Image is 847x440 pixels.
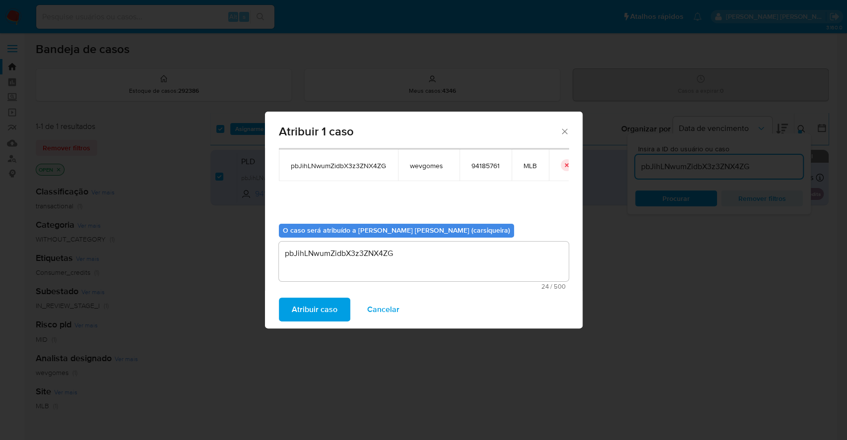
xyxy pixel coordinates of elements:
[291,161,386,170] span: pbJihLNwumZidbX3z3ZNX4ZG
[354,298,412,321] button: Cancelar
[279,242,569,281] textarea: pbJihLNwumZidbX3z3ZNX4ZG
[523,161,537,170] span: MLB
[410,161,448,170] span: wevgomes
[471,161,500,170] span: 94185761
[279,298,350,321] button: Atribuir caso
[282,283,566,290] span: Máximo 500 caracteres
[279,126,560,137] span: Atribuir 1 caso
[292,299,337,320] span: Atribuir caso
[367,299,399,320] span: Cancelar
[283,225,510,235] b: O caso será atribuído a [PERSON_NAME] [PERSON_NAME] (carsiqueira)
[560,126,569,135] button: Fechar a janela
[561,159,573,171] button: icon-button
[265,112,583,328] div: assign-modal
